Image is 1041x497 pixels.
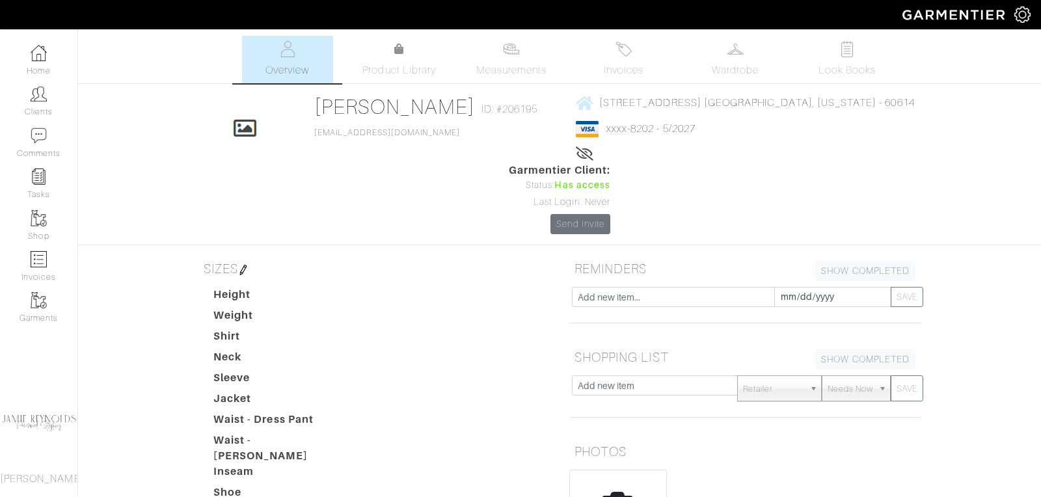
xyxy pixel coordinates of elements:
dt: Neck [204,349,352,370]
a: [STREET_ADDRESS] [GEOGRAPHIC_DATA], [US_STATE] - 60614 [576,94,915,111]
h5: PHOTOS [569,438,921,464]
a: SHOW COMPLETED [815,349,915,369]
a: [EMAIL_ADDRESS][DOMAIN_NAME] [314,128,460,137]
img: wardrobe-487a4870c1b7c33e795ec22d11cfc2ed9d08956e64fb3008fe2437562e282088.svg [727,41,744,57]
dt: Shirt [204,329,352,349]
span: Measurements [476,62,547,78]
a: Look Books [802,36,893,83]
button: SAVE [891,375,923,401]
a: xxxx-8202 - 5/2027 [606,123,696,135]
span: Product Library [362,62,436,78]
span: Look Books [818,62,876,78]
img: clients-icon-6bae9207a08558b7cb47a8932f037763ab4055f8c8b6bfacd5dc20c3e0201464.png [31,86,47,102]
span: Invoices [604,62,643,78]
input: Add new item [572,375,738,396]
a: Measurements [466,36,558,83]
img: garments-icon-b7da505a4dc4fd61783c78ac3ca0ef83fa9d6f193b1c9dc38574b1d14d53ca28.png [31,210,47,226]
dt: Sleeve [204,370,352,391]
a: Product Library [354,42,445,78]
img: pen-cf24a1663064a2ec1b9c1bd2387e9de7a2fa800b781884d57f21acf72779bad2.png [238,265,249,275]
span: Retailer [743,376,804,402]
a: [PERSON_NAME] [314,95,475,118]
img: basicinfo-40fd8af6dae0f16599ec9e87c0ef1c0a1fdea2edbe929e3d69a839185d80c458.svg [279,41,295,57]
img: reminder-icon-8004d30b9f0a5d33ae49ab947aed9ed385cf756f9e5892f1edd6e32f2345188e.png [31,168,47,185]
div: Status: [509,178,610,193]
h5: SIZES [198,256,550,282]
img: garments-icon-b7da505a4dc4fd61783c78ac3ca0ef83fa9d6f193b1c9dc38574b1d14d53ca28.png [31,292,47,308]
img: orders-27d20c2124de7fd6de4e0e44c1d41de31381a507db9b33961299e4e07d508b8c.svg [615,41,632,57]
span: Wardrobe [712,62,759,78]
a: SHOW COMPLETED [815,261,915,281]
dt: Height [204,287,352,308]
div: Last Login: Never [509,195,610,209]
span: Garmentier Client: [509,163,610,178]
span: Overview [265,62,309,78]
img: orders-icon-0abe47150d42831381b5fb84f609e132dff9fe21cb692f30cb5eec754e2cba89.png [31,251,47,267]
dt: Waist - [PERSON_NAME] [204,433,352,464]
dt: Jacket [204,391,352,412]
a: Invoices [578,36,669,83]
span: [STREET_ADDRESS] [GEOGRAPHIC_DATA], [US_STATE] - 60614 [599,97,915,109]
img: visa-934b35602734be37eb7d5d7e5dbcd2044c359bf20a24dc3361ca3fa54326a8a7.png [576,121,599,137]
dt: Waist - Dress Pant [204,412,352,433]
input: Add new item... [572,287,775,307]
a: Send Invite [550,214,610,234]
img: dashboard-icon-dbcd8f5a0b271acd01030246c82b418ddd0df26cd7fceb0bd07c9910d44c42f6.png [31,45,47,61]
img: comment-icon-a0a6a9ef722e966f86d9cbdc48e553b5cf19dbc54f86b18d962a5391bc8f6eb6.png [31,128,47,144]
h5: SHOPPING LIST [569,344,921,370]
img: todo-9ac3debb85659649dc8f770b8b6100bb5dab4b48dedcbae339e5042a72dfd3cc.svg [839,41,856,57]
img: measurements-466bbee1fd09ba9460f595b01e5d73f9e2bff037440d3c8f018324cb6cdf7a4a.svg [503,41,519,57]
span: ID: #206195 [481,101,538,117]
dt: Weight [204,308,352,329]
a: Overview [242,36,333,83]
img: gear-icon-white-bd11855cb880d31180b6d7d6211b90ccbf57a29d726f0c71d8c61bd08dd39cc2.png [1014,7,1031,23]
h5: REMINDERS [569,256,921,282]
a: Wardrobe [690,36,781,83]
dt: Inseam [204,464,352,485]
button: SAVE [891,287,923,307]
span: Has access [554,178,610,193]
img: garmentier-logo-header-white-b43fb05a5012e4ada735d5af1a66efaba907eab6374d6393d1fbf88cb4ef424d.png [896,3,1014,26]
span: Needs Now [828,376,873,402]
